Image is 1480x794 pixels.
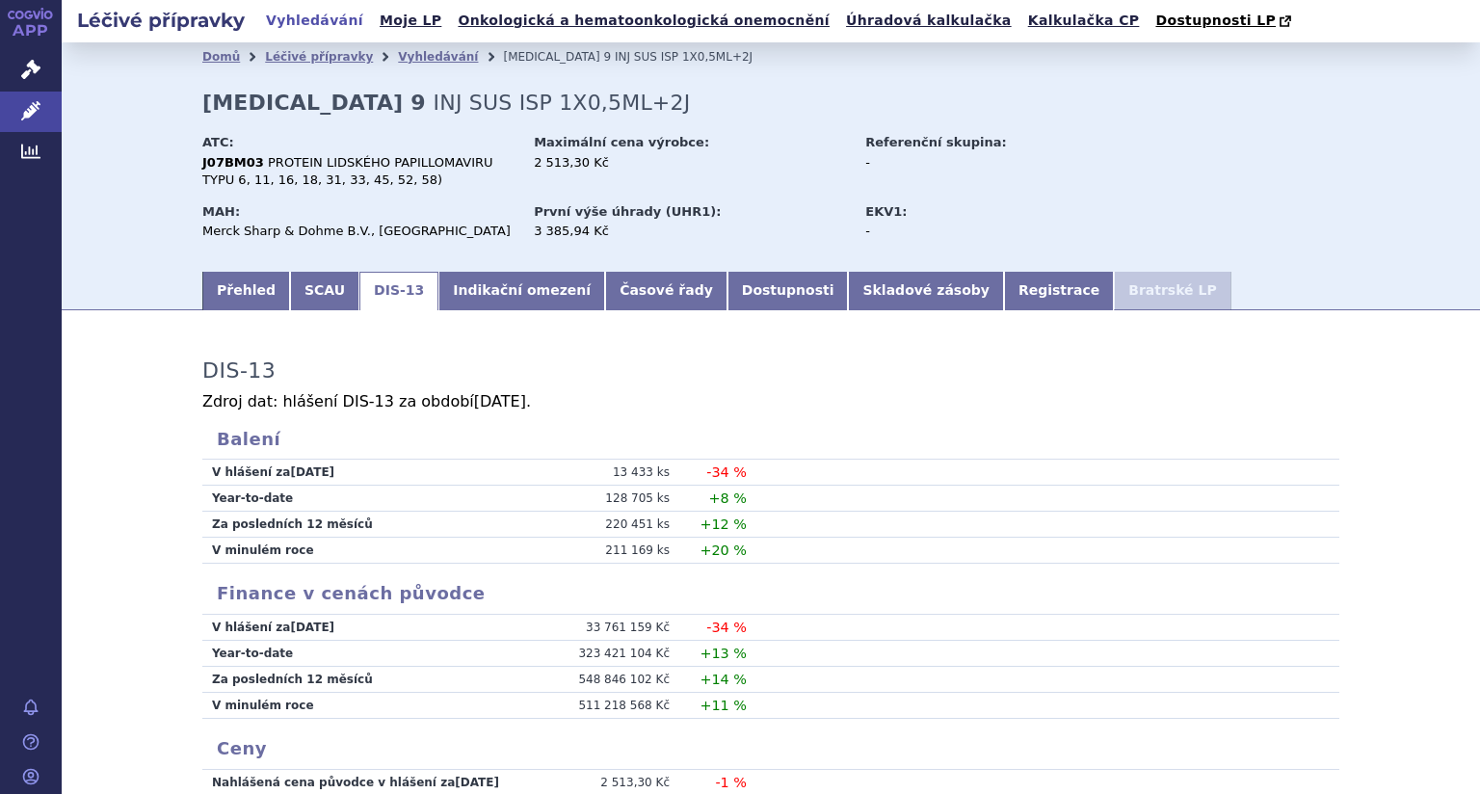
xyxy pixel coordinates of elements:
a: Vyhledávání [260,8,369,34]
span: +11 % [700,698,747,713]
span: Dostupnosti LP [1155,13,1276,28]
a: DIS-13 [359,272,438,310]
td: V minulém roce [202,693,540,719]
div: 2 513,30 Kč [534,154,847,172]
td: V minulém roce [202,538,540,564]
a: Přehled [202,272,290,310]
h3: Ceny [202,738,1339,759]
p: Zdroj dat: hlášení DIS-13 za období . [202,394,1339,410]
span: -1 % [715,775,747,790]
a: Skladové zásoby [848,272,1003,310]
td: Za posledních 12 měsíců [202,667,540,693]
span: [MEDICAL_DATA] 9 [503,50,611,64]
a: Onkologická a hematoonkologická onemocnění [452,8,835,34]
a: Registrace [1004,272,1114,310]
span: -34 % [706,464,747,480]
a: Kalkulačka CP [1022,8,1146,34]
span: [DATE] [290,465,334,479]
td: Za posledních 12 měsíců [202,512,540,538]
strong: ATC: [202,135,234,149]
strong: Referenční skupina: [865,135,1006,149]
span: [DATE] [290,621,334,634]
strong: MAH: [202,204,240,219]
a: Vyhledávání [398,50,478,64]
a: Úhradová kalkulačka [840,8,1017,34]
td: 128 705 ks [540,486,684,512]
span: +20 % [700,543,747,558]
strong: J07BM03 [202,155,264,170]
td: V hlášení za [202,460,540,486]
span: +14 % [700,672,747,687]
span: +8 % [709,490,747,506]
td: 13 433 ks [540,460,684,486]
strong: EKV1: [865,204,907,219]
span: -34 % [706,620,747,635]
span: [DATE] [474,392,526,410]
span: INJ SUS ISP 1X0,5ML+2J [615,50,753,64]
td: 323 421 104 Kč [540,641,684,667]
td: Year-to-date [202,641,540,667]
a: Moje LP [374,8,447,34]
h2: Léčivé přípravky [62,7,260,34]
h3: Finance v cenách původce [202,583,1339,604]
span: +12 % [700,516,747,532]
span: INJ SUS ISP 1X0,5ML+2J [434,91,691,115]
span: [DATE] [455,776,499,789]
div: 3 385,94 Kč [534,223,847,240]
h3: DIS-13 [202,358,276,384]
span: PROTEIN LIDSKÉHO PAPILLOMAVIRU TYPU 6, 11, 16, 18, 31, 33, 45, 52, 58) [202,155,493,187]
a: Léčivé přípravky [265,50,373,64]
td: 220 451 ks [540,512,684,538]
a: Dostupnosti LP [1150,8,1301,35]
a: Dostupnosti [727,272,849,310]
td: 511 218 568 Kč [540,693,684,719]
div: Merck Sharp & Dohme B.V., [GEOGRAPHIC_DATA] [202,223,515,240]
td: 211 169 ks [540,538,684,564]
a: Domů [202,50,240,64]
h3: Balení [202,429,1339,450]
div: - [865,223,1082,240]
td: 548 846 102 Kč [540,667,684,693]
span: +13 % [700,646,747,661]
strong: Maximální cena výrobce: [534,135,709,149]
td: Year-to-date [202,486,540,512]
a: Indikační omezení [438,272,605,310]
div: - [865,154,1082,172]
td: 33 761 159 Kč [540,615,684,641]
strong: [MEDICAL_DATA] 9 [202,91,426,115]
strong: První výše úhrady (UHR1): [534,204,721,219]
td: V hlášení za [202,615,540,641]
a: Časové řady [605,272,727,310]
a: SCAU [290,272,359,310]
